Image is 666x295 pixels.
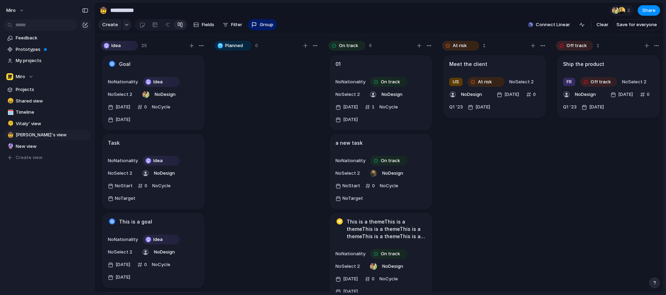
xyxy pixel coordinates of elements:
[220,19,245,30] button: Filter
[114,103,132,111] span: [DATE]
[587,103,606,111] span: [DATE]
[191,19,217,30] button: Fields
[141,42,147,49] span: 25
[98,5,109,16] button: 🤠
[334,168,362,179] button: NoSelect 2
[102,134,205,209] div: TaskNoNationalityIdeaNoSelect 2NoDesignNoStart0NoCycleNoTarget
[335,158,365,163] span: No Nationality
[102,21,118,28] span: Create
[620,76,648,88] button: NoSelect 2
[334,76,367,88] button: NoNationality
[106,193,137,204] button: NoTarget
[115,182,133,189] span: No Start
[3,130,91,140] a: 🤠[PERSON_NAME]'s view
[609,89,637,100] button: [DATE]
[202,21,214,28] span: Fields
[115,195,135,202] span: No Target
[141,155,182,166] button: Idea
[591,78,611,85] span: Off track
[3,119,91,129] div: 🫠Vitaly' view
[3,141,91,152] a: 🔮New view
[638,89,651,100] button: 0
[341,275,360,283] span: [DATE]
[144,104,147,111] span: 0
[466,76,506,88] button: At risk
[3,55,91,66] a: My projects
[335,79,365,84] span: No Nationality
[597,42,599,49] span: 1
[106,155,140,166] button: NoNationality
[16,120,88,127] span: Vitaly' view
[3,152,91,163] button: Create view
[642,7,656,14] span: Share
[509,79,534,84] span: No Select 2
[381,78,400,85] span: On track
[347,218,426,240] h1: This is a themeThis is a themeThis is a themeThis is a themeThis is a themeThis is a themeThis is...
[16,86,88,93] span: Projects
[153,157,163,164] span: Idea
[372,104,375,111] span: 1
[141,76,182,88] button: Idea
[144,261,147,268] span: 0
[154,249,175,256] span: No Design
[382,170,403,177] span: No Design
[3,33,91,43] a: Feedback
[114,273,132,281] span: [DATE]
[150,180,172,191] button: NoCycle
[6,109,13,116] button: 🗓️
[369,155,409,166] button: On track
[567,42,587,49] span: Off track
[153,236,163,243] span: Idea
[335,60,341,68] h1: 01
[335,251,365,256] span: No Nationality
[231,21,242,28] span: Filter
[154,170,175,177] span: No Design
[341,115,360,124] span: [DATE]
[16,46,88,53] span: Prototypes
[533,91,536,98] span: 0
[153,78,163,85] span: Idea
[567,78,572,85] span: FR
[378,273,400,285] button: NoCycle
[7,131,12,139] div: 🤠
[334,89,362,100] button: NoSelect 2
[98,19,121,30] button: Create
[382,91,402,98] span: No Design
[508,76,535,88] button: NoSelect 2
[363,101,376,113] button: 1
[155,91,176,98] span: No Design
[524,89,538,100] button: 0
[369,76,409,88] button: On track
[647,91,650,98] span: 0
[16,109,88,116] span: Timeline
[525,20,573,30] button: Connect Linear
[3,71,91,82] button: Miro
[536,21,570,28] span: Connect Linear
[334,155,367,166] button: NoNationality
[16,98,88,105] span: Shared view
[114,115,132,124] span: [DATE]
[378,101,400,113] button: NoCycle
[108,236,138,242] span: No Nationality
[141,234,182,245] button: Idea
[106,89,134,100] button: NoSelect 2
[108,249,132,255] span: No Select 2
[495,89,523,100] button: [DATE]
[638,5,660,16] button: Share
[379,275,398,282] span: No Cycle
[363,180,377,191] button: 0
[563,104,577,111] span: Q1 '23
[16,57,88,64] span: My projects
[3,107,91,118] div: 🗓️Timeline
[150,259,172,270] button: NoCycle
[16,154,43,161] span: Create view
[616,90,635,99] span: [DATE]
[135,101,149,113] button: 0
[334,180,362,191] button: NoStart
[335,170,360,176] span: No Select 2
[106,272,134,283] button: [DATE]
[334,248,367,259] button: NoNationality
[106,114,134,125] button: [DATE]
[106,234,140,245] button: NoNationality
